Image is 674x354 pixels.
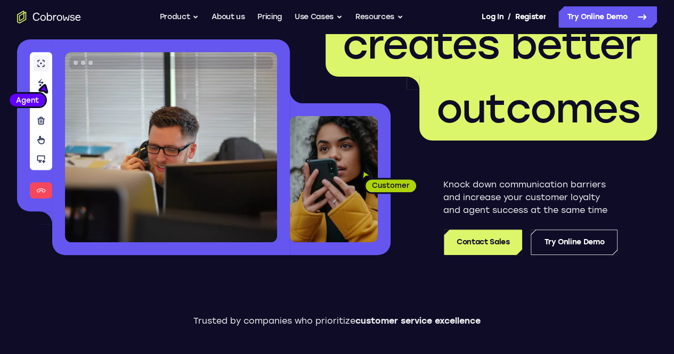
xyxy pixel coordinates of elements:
a: Try Online Demo [531,229,618,255]
a: Log In [482,6,503,28]
p: Knock down communication barriers and increase your customer loyalty and agent success at the sam... [443,178,618,217]
button: Resources [355,6,403,28]
img: A customer holding their phone [290,116,378,242]
span: creates better [343,21,640,69]
a: Contact Sales [444,229,522,255]
a: Try Online Demo [558,6,657,28]
a: Go to the home page [17,11,81,23]
span: customer service excellence [355,316,481,326]
button: Product [160,6,199,28]
button: Use Cases [295,6,343,28]
a: About us [212,6,245,28]
a: Pricing [257,6,282,28]
span: outcomes [436,85,640,133]
img: A customer support agent talking on the phone [65,52,277,242]
a: Register [515,6,546,28]
span: / [508,11,511,23]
